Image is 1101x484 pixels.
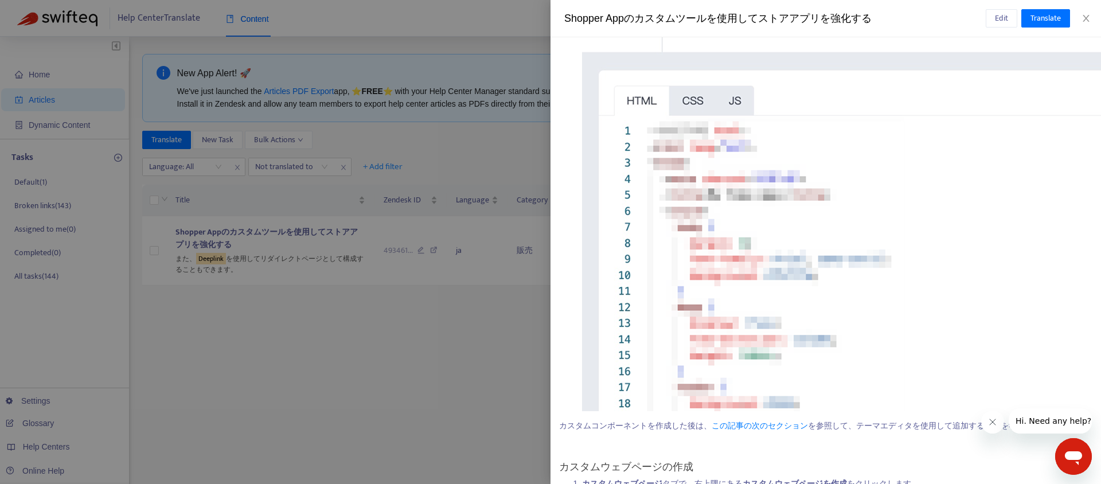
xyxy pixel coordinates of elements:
a: この記事の次のセクション [712,421,808,430]
button: Translate [1021,9,1070,28]
button: Edit [986,9,1017,28]
span: Edit [995,12,1008,25]
button: Close [1078,13,1094,24]
p: カスタムコンポーネントを作成した後は、 を参照して、テーマエディタを使用して追加する方法を学びます。 [559,420,1082,432]
span: カスタムウェブページの作成 [559,461,693,473]
div: Shopper Appのカスタムツールを使用してストアアプリを強化する [564,11,986,26]
span: close [1082,14,1091,23]
span: Translate [1030,12,1061,25]
iframe: メッセージを閉じる [981,411,1004,434]
iframe: 会社からのメッセージ [1009,408,1092,434]
iframe: メッセージングウィンドウを開くボタン [1055,438,1092,475]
